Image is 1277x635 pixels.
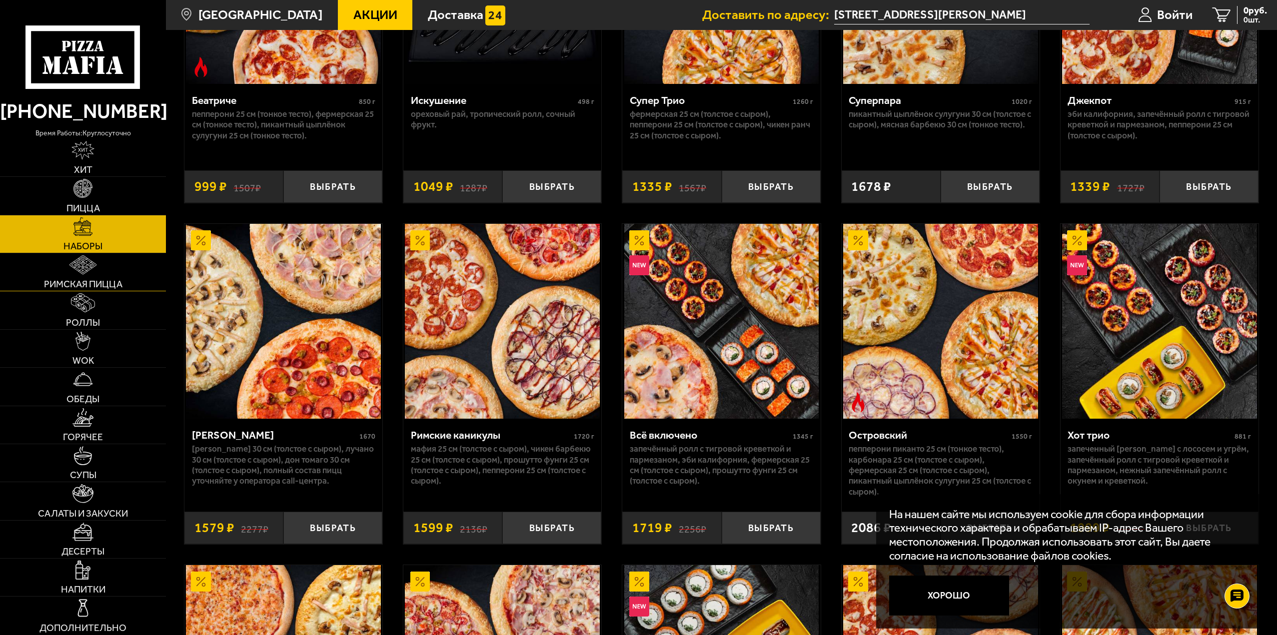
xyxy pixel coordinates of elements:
[460,180,487,193] s: 1287 ₽
[679,521,706,535] s: 2256 ₽
[578,97,594,106] span: 498 г
[410,572,430,592] img: Акционный
[1068,444,1251,486] p: Запеченный [PERSON_NAME] с лососем и угрём, Запечённый ролл с тигровой креветкой и пармезаном, Не...
[411,444,594,486] p: Мафия 25 см (толстое с сыром), Чикен Барбекю 25 см (толстое с сыром), Прошутто Фунги 25 см (толст...
[66,394,99,404] span: Обеды
[849,444,1032,497] p: Пепперони Пиканто 25 см (тонкое тесто), Карбонара 25 см (толстое с сыром), Фермерская 25 см (толс...
[1244,6,1267,15] span: 0 руб.
[722,170,821,203] button: Выбрать
[834,6,1090,24] input: Ваш адрес доставки
[410,230,430,250] img: Акционный
[502,170,601,203] button: Выбрать
[192,429,357,442] div: [PERSON_NAME]
[63,432,103,442] span: Горячее
[460,521,487,535] s: 2136 ₽
[632,180,672,193] span: 1335 ₽
[198,8,322,21] span: [GEOGRAPHIC_DATA]
[192,444,375,486] p: [PERSON_NAME] 30 см (толстое с сыром), Лучано 30 см (толстое с сыром), Дон Томаго 30 см (толстое ...
[793,97,813,106] span: 1260 г
[72,356,94,365] span: WOK
[70,470,96,480] span: Супы
[629,572,649,592] img: Акционный
[66,318,100,327] span: Роллы
[849,94,1009,107] div: Суперпара
[194,521,234,535] span: 1579 ₽
[629,255,649,275] img: Новинка
[61,585,105,594] span: Напитки
[1070,180,1110,193] span: 1339 ₽
[722,512,821,544] button: Выбрать
[889,508,1240,563] p: На нашем сайте мы используем cookie для сбора информации технического характера и обрабатываем IP...
[702,8,834,21] span: Доставить по адресу:
[184,224,382,419] a: АкционныйХет Трик
[834,6,1090,24] span: Санкт-Петербург, улица Лёни Голикова, 108
[502,512,601,544] button: Выбрать
[630,444,813,486] p: Запечённый ролл с тигровой креветкой и пармезаном, Эби Калифорния, Фермерская 25 см (толстое с сы...
[1061,224,1259,419] a: АкционныйНовинкаХот трио
[66,203,100,213] span: Пицца
[1062,224,1257,419] img: Хот трио
[851,521,891,535] span: 2086 ₽
[191,57,211,77] img: Острое блюдо
[233,180,261,193] s: 1507 ₽
[191,572,211,592] img: Акционный
[622,224,820,419] a: АкционныйНовинкаВсё включено
[39,623,126,633] span: Дополнительно
[624,224,819,419] img: Всё включено
[485,5,505,25] img: 15daf4d41897b9f0e9f617042186c801.svg
[186,224,381,419] img: Хет Трик
[413,521,453,535] span: 1599 ₽
[38,509,128,518] span: Салаты и закуски
[848,230,868,250] img: Акционный
[74,165,92,174] span: Хит
[889,576,1009,616] button: Хорошо
[793,432,813,441] span: 1345 г
[630,109,813,141] p: Фермерская 25 см (толстое с сыром), Пепперони 25 см (толстое с сыром), Чикен Ранч 25 см (толстое ...
[411,94,575,107] div: Искушение
[1235,432,1251,441] span: 881 г
[1068,429,1232,442] div: Хот трио
[411,109,594,130] p: Ореховый рай, Тропический ролл, Сочный фрукт.
[194,180,227,193] span: 999 ₽
[283,170,382,203] button: Выбрать
[630,94,790,107] div: Супер Трио
[941,170,1040,203] button: Выбрать
[411,429,571,442] div: Римские каникулы
[1067,255,1087,275] img: Новинка
[359,432,375,441] span: 1670
[1160,170,1259,203] button: Выбрать
[1068,109,1251,141] p: Эби Калифорния, Запечённый ролл с тигровой креветкой и пармезаном, Пепперони 25 см (толстое с сыр...
[629,230,649,250] img: Акционный
[849,109,1032,130] p: Пикантный цыплёнок сулугуни 30 см (толстое с сыром), Мясная Барбекю 30 см (тонкое тесто).
[413,180,453,193] span: 1049 ₽
[1012,97,1032,106] span: 1020 г
[353,8,397,21] span: Акции
[1235,97,1251,106] span: 915 г
[851,180,891,193] span: 1678 ₽
[574,432,594,441] span: 1720 г
[848,392,868,412] img: Острое блюдо
[191,230,211,250] img: Акционный
[843,224,1038,419] img: Островский
[61,547,104,556] span: Десерты
[192,94,356,107] div: Беатриче
[849,429,1009,442] div: Островский
[1244,16,1267,24] span: 0 шт.
[632,521,672,535] span: 1719 ₽
[63,241,102,251] span: Наборы
[848,572,868,592] img: Акционный
[1012,432,1032,441] span: 1550 г
[630,429,790,442] div: Всё включено
[403,224,601,419] a: АкционныйРимские каникулы
[192,109,375,141] p: Пепперони 25 см (тонкое тесто), Фермерская 25 см (тонкое тесто), Пикантный цыплёнок сулугуни 25 с...
[629,597,649,617] img: Новинка
[405,224,600,419] img: Римские каникулы
[1157,8,1193,21] span: Войти
[241,521,268,535] s: 2277 ₽
[842,224,1040,419] a: АкционныйОстрое блюдоОстровский
[283,512,382,544] button: Выбрать
[44,279,122,289] span: Римская пицца
[679,180,706,193] s: 1567 ₽
[1117,180,1145,193] s: 1727 ₽
[1067,230,1087,250] img: Акционный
